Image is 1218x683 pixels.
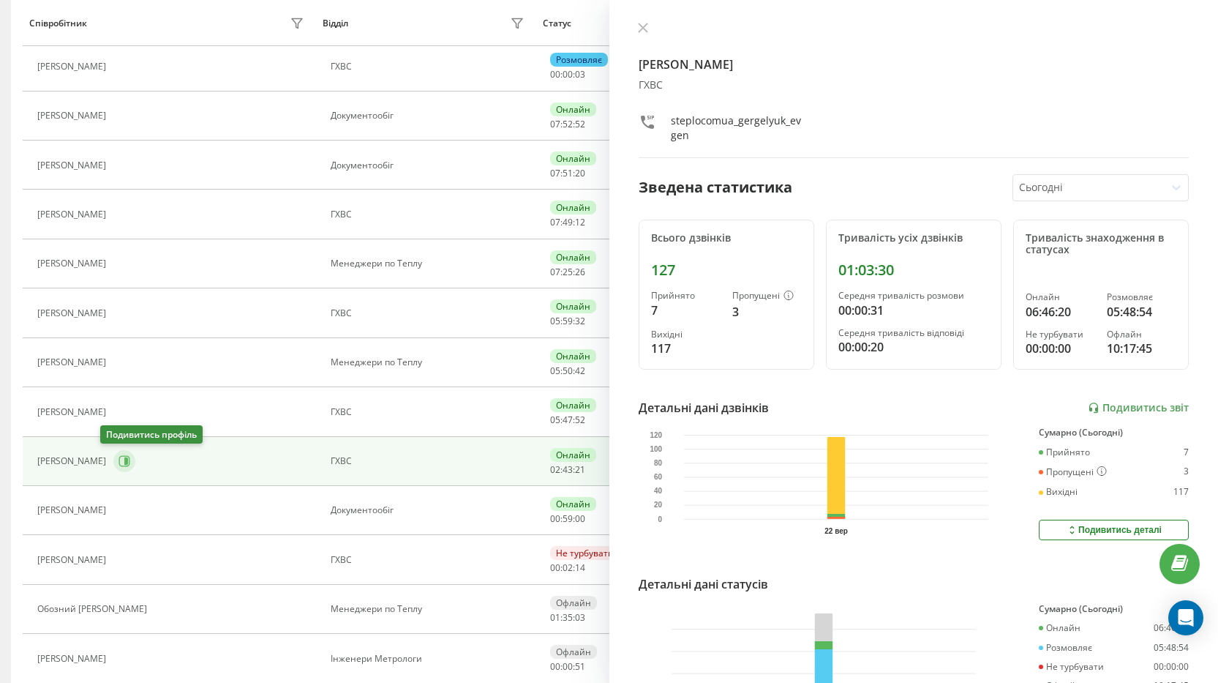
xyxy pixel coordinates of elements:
[838,328,989,338] div: Середня тривалість відповіді
[575,315,585,327] span: 32
[575,660,585,673] span: 51
[1026,303,1095,321] div: 06:46:20
[550,266,560,278] span: 07
[1039,662,1104,672] div: Не турбувати
[563,561,573,574] span: 02
[550,463,560,476] span: 02
[331,357,528,367] div: Менеджери по Теплу
[732,291,802,302] div: Пропущені
[653,501,662,510] text: 20
[37,604,151,614] div: Обозний [PERSON_NAME]
[331,604,528,614] div: Менеджери по Теплу
[575,167,585,179] span: 20
[639,575,768,593] div: Детальні дані статусів
[563,216,573,228] span: 49
[824,527,848,535] text: 22 вер
[550,250,596,264] div: Онлайн
[1184,466,1189,478] div: 3
[575,463,585,476] span: 21
[550,315,560,327] span: 05
[1088,402,1189,414] a: Подивитись звіт
[1039,428,1189,438] div: Сумарно (Сьогодні)
[651,340,721,357] div: 117
[1026,329,1095,340] div: Не турбувати
[653,473,662,481] text: 60
[550,365,560,377] span: 05
[550,168,585,179] div: : :
[1039,466,1107,478] div: Пропущені
[1039,643,1092,653] div: Розмовляє
[651,261,802,279] div: 127
[550,70,585,80] div: : :
[563,660,573,673] span: 00
[550,613,585,623] div: : :
[550,152,596,165] div: Онлайн
[331,111,528,121] div: Документообіг
[1154,643,1189,653] div: 05:48:54
[331,456,528,466] div: ГХВС
[575,118,585,130] span: 52
[331,308,528,318] div: ГХВС
[563,463,573,476] span: 43
[550,68,560,81] span: 00
[37,258,110,269] div: [PERSON_NAME]
[1107,292,1176,302] div: Розмовляє
[650,431,662,439] text: 120
[563,167,573,179] span: 51
[838,338,989,356] div: 00:00:20
[550,660,560,673] span: 00
[37,308,110,318] div: [PERSON_NAME]
[651,291,721,301] div: Прийнято
[37,654,110,664] div: [PERSON_NAME]
[1039,623,1080,633] div: Онлайн
[550,448,596,462] div: Онлайн
[575,266,585,278] span: 26
[563,414,573,426] span: 47
[838,232,989,245] div: Тривалість усіх дзвінків
[658,515,662,523] text: 0
[550,201,596,214] div: Онлайн
[575,512,585,525] span: 00
[550,514,585,524] div: : :
[331,505,528,515] div: Документообіг
[37,61,110,72] div: [PERSON_NAME]
[100,425,203,444] div: Подивитись профіль
[550,546,620,560] div: Не турбувати
[29,18,87,29] div: Співробітник
[331,654,528,664] div: Інженери Метрологи
[563,315,573,327] span: 59
[653,487,662,495] text: 40
[575,561,585,574] span: 14
[550,398,596,412] div: Онлайн
[323,18,348,29] div: Відділ
[639,176,792,198] div: Зведена статистика
[550,53,608,67] div: Розмовляє
[575,68,585,81] span: 03
[550,299,596,313] div: Онлайн
[37,555,110,565] div: [PERSON_NAME]
[550,216,560,228] span: 07
[1154,623,1189,633] div: 06:46:20
[1026,232,1176,257] div: Тривалість знаходження в статусах
[1066,524,1162,536] div: Подивитись деталі
[575,611,585,624] span: 03
[331,160,528,171] div: Документообіг
[1039,604,1189,614] div: Сумарно (Сьогодні)
[639,56,1189,73] h4: [PERSON_NAME]
[1039,487,1078,497] div: Вихідні
[639,399,769,417] div: Детальні дані дзвінків
[37,456,110,466] div: [PERSON_NAME]
[575,414,585,426] span: 52
[1039,447,1090,458] div: Прийнято
[1107,340,1176,357] div: 10:17:45
[331,555,528,565] div: ГХВС
[563,611,573,624] span: 35
[331,209,528,220] div: ГХВС
[563,68,573,81] span: 00
[563,266,573,278] span: 25
[651,329,721,340] div: Вихідні
[37,209,110,220] div: [PERSON_NAME]
[1154,662,1189,672] div: 00:00:00
[650,445,662,453] text: 100
[550,414,560,426] span: 05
